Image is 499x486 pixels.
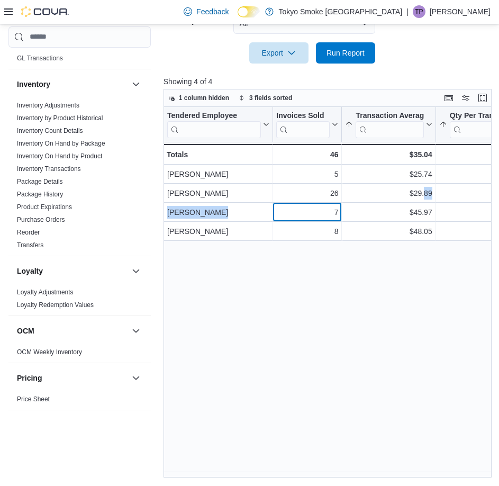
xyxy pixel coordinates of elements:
[459,92,472,104] button: Display options
[17,215,65,224] span: Purchase Orders
[326,48,365,58] span: Run Report
[17,165,81,173] span: Inventory Transactions
[234,92,296,104] button: 3 fields sorted
[17,301,94,309] a: Loyalty Redemption Values
[356,111,423,121] div: Transaction Average
[167,206,269,219] div: [PERSON_NAME]
[17,203,72,211] a: Product Expirations
[17,177,63,186] span: Package Details
[8,346,151,363] div: OCM
[17,152,102,160] a: Inventory On Hand by Product
[17,348,82,356] span: OCM Weekly Inventory
[276,148,338,161] div: 46
[8,286,151,316] div: Loyalty
[167,148,269,161] div: Totals
[17,79,128,89] button: Inventory
[167,225,269,238] div: [PERSON_NAME]
[17,102,79,109] a: Inventory Adjustments
[17,326,34,336] h3: OCM
[8,393,151,410] div: Pricing
[17,127,83,134] a: Inventory Count Details
[356,111,423,138] div: Transaction Average
[179,1,233,22] a: Feedback
[164,92,233,104] button: 1 column hidden
[276,206,338,219] div: 7
[17,373,128,383] button: Pricing
[17,289,74,296] a: Loyalty Adjustments
[430,5,491,18] p: [PERSON_NAME]
[167,111,261,121] div: Tendered Employee
[164,76,495,87] p: Showing 4 of 4
[8,39,151,69] div: Finance
[276,111,338,138] button: Invoices Sold
[17,348,82,356] a: OCM Weekly Inventory
[167,168,269,181] div: [PERSON_NAME]
[8,99,151,256] div: Inventory
[17,229,40,236] a: Reorder
[276,111,330,138] div: Invoices Sold
[415,5,423,18] span: TP
[130,372,142,384] button: Pricing
[17,241,43,249] a: Transfers
[345,148,432,161] div: $35.04
[345,225,432,238] div: $48.05
[345,206,432,219] div: $45.97
[17,127,83,135] span: Inventory Count Details
[476,92,489,104] button: Enter fullscreen
[17,373,42,383] h3: Pricing
[413,5,425,18] div: Taylor Pontin
[276,111,330,121] div: Invoices Sold
[17,228,40,237] span: Reorder
[256,42,302,64] span: Export
[17,178,63,185] a: Package Details
[17,139,105,148] span: Inventory On Hand by Package
[345,187,432,200] div: $29.89
[167,111,269,138] button: Tendered Employee
[167,111,261,138] div: Tendered Employee
[406,5,409,18] p: |
[345,111,432,138] button: Transaction Average
[130,325,142,337] button: OCM
[21,6,69,17] img: Cova
[276,187,338,200] div: 26
[17,191,63,198] a: Package History
[17,101,79,110] span: Inventory Adjustments
[249,42,309,64] button: Export
[17,140,105,147] a: Inventory On Hand by Package
[17,266,43,276] h3: Loyalty
[17,326,128,336] button: OCM
[17,266,128,276] button: Loyalty
[17,301,94,309] span: Loyalty Redemption Values
[345,168,432,181] div: $25.74
[130,265,142,277] button: Loyalty
[17,55,63,62] a: GL Transactions
[196,6,229,17] span: Feedback
[167,187,269,200] div: [PERSON_NAME]
[238,6,260,17] input: Dark Mode
[276,225,338,238] div: 8
[130,78,142,91] button: Inventory
[238,17,238,18] span: Dark Mode
[17,216,65,223] a: Purchase Orders
[17,165,81,173] a: Inventory Transactions
[17,395,50,403] a: Price Sheet
[316,42,375,64] button: Run Report
[279,5,403,18] p: Tokyo Smoke [GEOGRAPHIC_DATA]
[276,168,338,181] div: 5
[442,92,455,104] button: Keyboard shortcuts
[17,79,50,89] h3: Inventory
[249,94,292,102] span: 3 fields sorted
[179,94,229,102] span: 1 column hidden
[17,114,103,122] a: Inventory by Product Historical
